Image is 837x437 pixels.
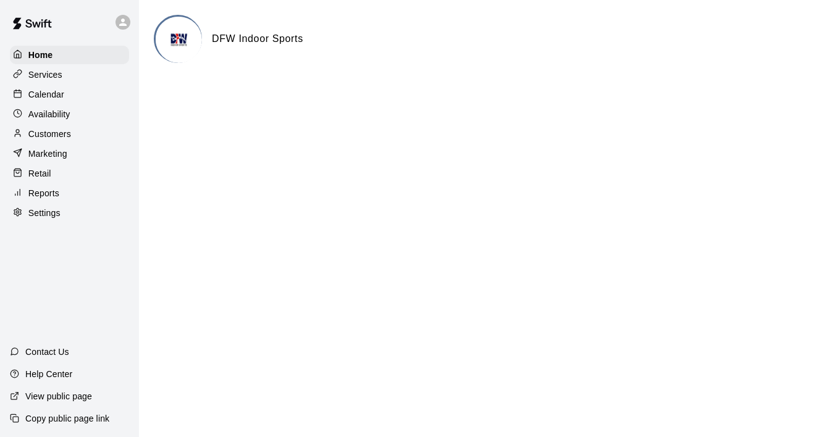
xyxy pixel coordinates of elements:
p: Customers [28,128,71,140]
a: Customers [10,125,129,143]
a: Reports [10,184,129,202]
p: Reports [28,187,59,199]
h6: DFW Indoor Sports [212,31,303,47]
p: Copy public page link [25,412,109,425]
a: Retail [10,164,129,183]
p: Help Center [25,368,72,380]
p: Calendar [28,88,64,101]
p: Availability [28,108,70,120]
a: Settings [10,204,129,222]
a: Services [10,65,129,84]
p: Marketing [28,148,67,160]
p: Settings [28,207,61,219]
a: Marketing [10,144,129,163]
a: Availability [10,105,129,123]
p: Services [28,69,62,81]
p: Home [28,49,53,61]
p: Retail [28,167,51,180]
p: View public page [25,390,92,402]
img: DFW Indoor Sports logo [156,17,202,63]
p: Contact Us [25,346,69,358]
a: Home [10,46,129,64]
a: Calendar [10,85,129,104]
